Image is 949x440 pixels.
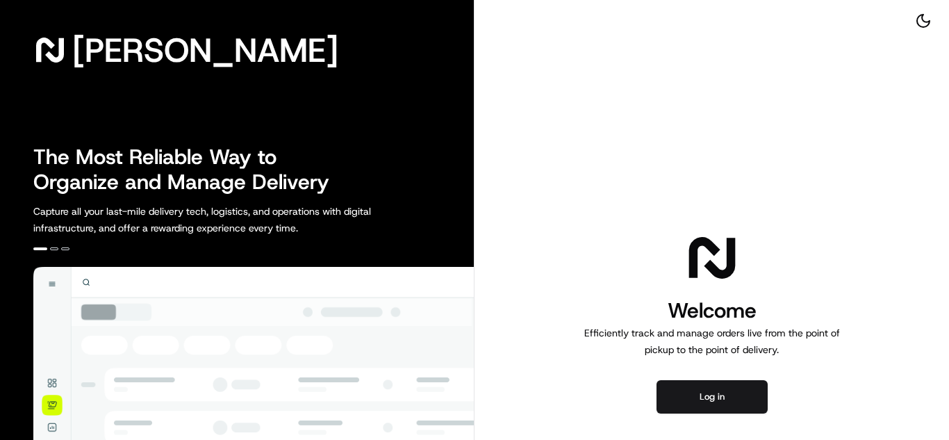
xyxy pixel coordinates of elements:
h1: Welcome [579,297,845,325]
button: Log in [657,380,768,414]
span: [PERSON_NAME] [72,36,338,64]
p: Efficiently track and manage orders live from the point of pickup to the point of delivery. [579,325,845,358]
p: Capture all your last-mile delivery tech, logistics, and operations with digital infrastructure, ... [33,203,434,236]
h2: The Most Reliable Way to Organize and Manage Delivery [33,145,345,195]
